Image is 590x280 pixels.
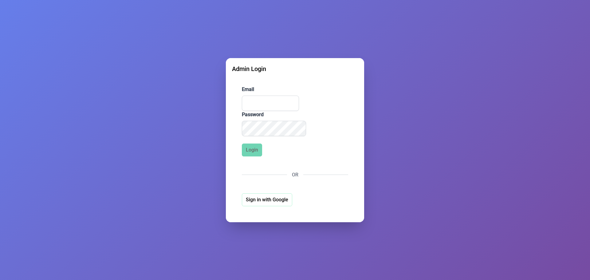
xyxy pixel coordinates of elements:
[246,196,288,203] span: Sign in with Google
[242,193,292,206] button: Sign in with Google
[242,111,348,118] label: Password
[242,86,348,93] label: Email
[242,171,348,179] div: OR
[232,64,358,73] div: Admin Login
[242,144,262,156] button: Login
[246,146,258,154] span: Login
